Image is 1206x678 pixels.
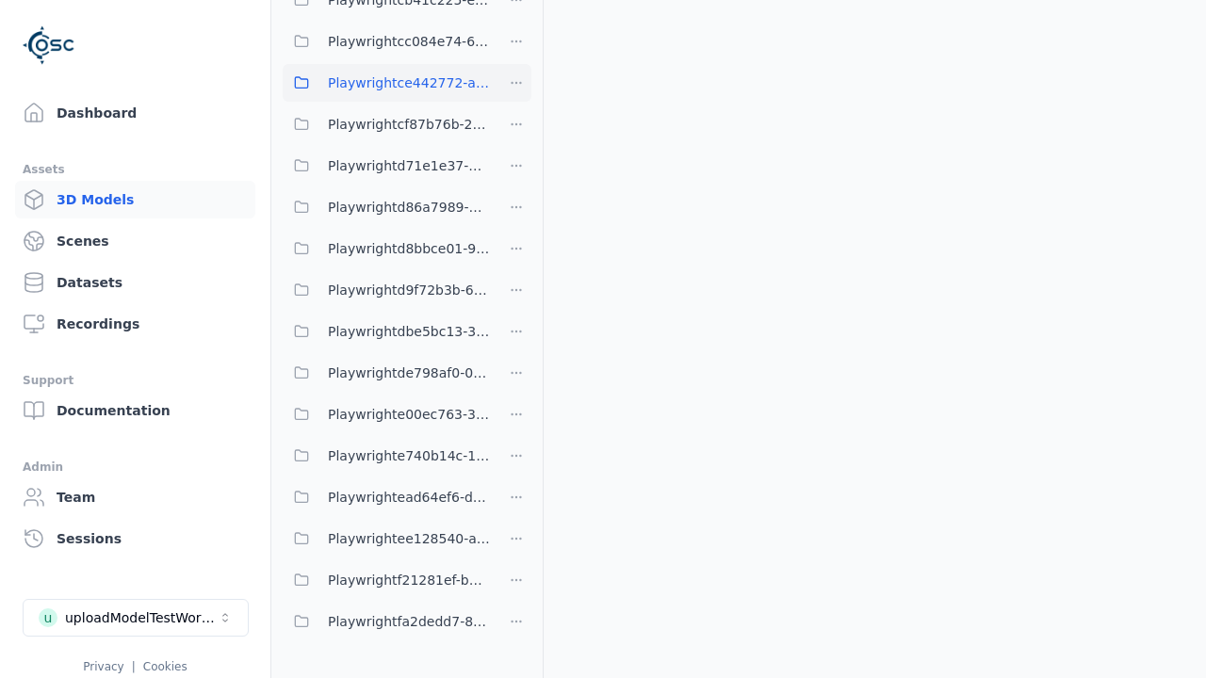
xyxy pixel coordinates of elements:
span: Playwrightd8bbce01-9637-468c-8f59-1050d21f77ba [328,237,490,260]
a: Recordings [15,305,255,343]
div: uploadModelTestWorkspace [65,608,218,627]
div: Admin [23,456,248,478]
button: Playwrightdbe5bc13-38ef-4d2f-9329-2437cdbf626b [283,313,490,350]
button: Playwrightd71e1e37-d31c-4572-b04d-3c18b6f85a3d [283,147,490,185]
button: Playwrightce442772-ac74-4bb1-b207-1b9b70ab6cd9 [283,64,490,102]
a: Datasets [15,264,255,301]
button: Playwrightfa2dedd7-83d1-48b2-a06f-a16c3db01942 [283,603,490,640]
span: Playwrightdbe5bc13-38ef-4d2f-9329-2437cdbf626b [328,320,490,343]
button: Playwrightee128540-aad7-45a2-a070-fbdd316a1489 [283,520,490,557]
span: Playwrightd86a7989-a27e-4cc3-9165-73b2f9dacd14 [328,196,490,218]
span: Playwrightee128540-aad7-45a2-a070-fbdd316a1489 [328,527,490,550]
button: Playwrightde798af0-0a13-4792-ac1d-0e6eb1e31492 [283,354,490,392]
img: Logo [23,19,75,72]
span: Playwrightde798af0-0a13-4792-ac1d-0e6eb1e31492 [328,362,490,384]
a: Dashboard [15,94,255,132]
button: Playwrightcc084e74-6bd9-4f7e-8d69-516a74321fe7 [283,23,490,60]
button: Playwrighte740b14c-14da-4387-887c-6b8e872d97ef [283,437,490,475]
button: Playwrightf21281ef-bbe4-4d9a-bb9a-5ca1779a30ca [283,561,490,599]
button: Playwrightd86a7989-a27e-4cc3-9165-73b2f9dacd14 [283,188,490,226]
button: Playwrightd8bbce01-9637-468c-8f59-1050d21f77ba [283,230,490,267]
a: Team [15,478,255,516]
a: Documentation [15,392,255,429]
span: Playwrightce442772-ac74-4bb1-b207-1b9b70ab6cd9 [328,72,490,94]
span: Playwrightf21281ef-bbe4-4d9a-bb9a-5ca1779a30ca [328,569,490,591]
a: 3D Models [15,181,255,218]
div: Assets [23,158,248,181]
span: Playwrightd71e1e37-d31c-4572-b04d-3c18b6f85a3d [328,154,490,177]
div: Support [23,369,248,392]
button: Select a workspace [23,599,249,637]
span: Playwrightd9f72b3b-66f5-4fd0-9c49-a6be1a64c72c [328,279,490,301]
button: Playwrightead64ef6-db1b-4d5a-b49f-5bade78b8f72 [283,478,490,516]
div: u [39,608,57,627]
a: Sessions [15,520,255,557]
span: Playwrightcc084e74-6bd9-4f7e-8d69-516a74321fe7 [328,30,490,53]
span: Playwrighte00ec763-3b0b-4d03-9489-ed8b5d98d4c1 [328,403,490,426]
button: Playwrightcf87b76b-25d2-4f03-98a0-0e4abce8ca21 [283,105,490,143]
span: Playwrightfa2dedd7-83d1-48b2-a06f-a16c3db01942 [328,610,490,633]
span: Playwrightead64ef6-db1b-4d5a-b49f-5bade78b8f72 [328,486,490,508]
span: | [132,660,136,673]
button: Playwrighte00ec763-3b0b-4d03-9489-ed8b5d98d4c1 [283,395,490,433]
button: Playwrightd9f72b3b-66f5-4fd0-9c49-a6be1a64c72c [283,271,490,309]
a: Scenes [15,222,255,260]
span: Playwrightcf87b76b-25d2-4f03-98a0-0e4abce8ca21 [328,113,490,136]
a: Privacy [83,660,123,673]
a: Cookies [143,660,187,673]
span: Playwrighte740b14c-14da-4387-887c-6b8e872d97ef [328,444,490,467]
